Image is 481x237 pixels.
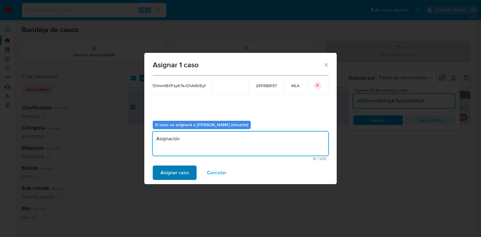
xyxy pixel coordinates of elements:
textarea: Asignación [153,132,328,156]
span: zVZ0mvmBXFzpKTeJOVe60Eyf [147,83,206,88]
button: Asignar caso [153,166,197,180]
button: Cerrar ventana [323,62,329,67]
span: MLA [291,83,299,88]
span: Asignar 1 caso [153,61,323,68]
div: assign-modal [144,53,337,184]
button: Cancelar [199,166,234,180]
span: 2911589157 [256,83,277,88]
span: Asignar caso [161,166,189,179]
span: Cancelar [207,166,226,179]
b: El caso se asignará a [PERSON_NAME] (nhuarte) [155,122,248,128]
span: Máximo 500 caracteres [155,157,326,161]
button: icon-button [314,82,321,89]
